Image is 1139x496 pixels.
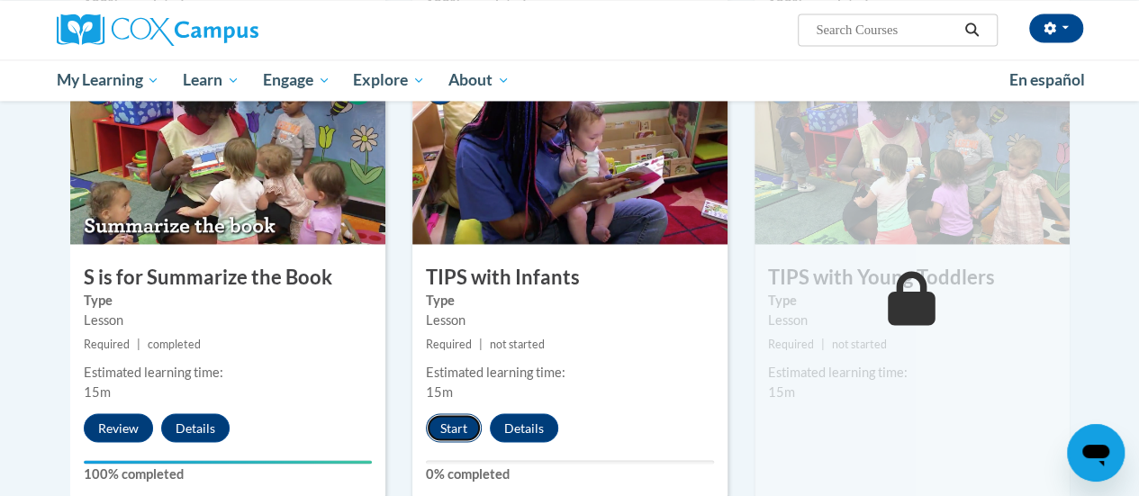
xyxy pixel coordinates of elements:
[768,291,1056,311] label: Type
[84,362,372,382] div: Estimated learning time:
[490,413,558,442] button: Details
[70,264,385,292] h3: S is for Summarize the Book
[341,59,437,101] a: Explore
[1009,70,1085,89] span: En español
[814,19,958,41] input: Search Courses
[768,311,1056,330] div: Lesson
[426,413,482,442] button: Start
[958,19,985,41] button: Search
[998,61,1097,99] a: En español
[821,338,825,351] span: |
[768,338,814,351] span: Required
[490,338,545,351] span: not started
[832,338,887,351] span: not started
[84,338,130,351] span: Required
[84,291,372,311] label: Type
[43,59,1097,101] div: Main menu
[45,59,172,101] a: My Learning
[353,69,425,91] span: Explore
[84,311,372,330] div: Lesson
[768,383,795,399] span: 15m
[251,59,342,101] a: Engage
[56,69,159,91] span: My Learning
[84,383,111,399] span: 15m
[1029,14,1083,42] button: Account Settings
[84,413,153,442] button: Review
[57,14,258,46] img: Cox Campus
[412,264,728,292] h3: TIPS with Infants
[479,338,483,351] span: |
[755,264,1070,292] h3: TIPS with Young Toddlers
[768,362,1056,382] div: Estimated learning time:
[1067,424,1125,482] iframe: Button to launch messaging window
[263,69,330,91] span: Engage
[84,460,372,464] div: Your progress
[426,338,472,351] span: Required
[426,464,714,483] label: 0% completed
[148,338,201,351] span: completed
[437,59,521,101] a: About
[84,464,372,483] label: 100% completed
[426,383,453,399] span: 15m
[171,59,251,101] a: Learn
[70,64,385,244] img: Course Image
[426,362,714,382] div: Estimated learning time:
[426,291,714,311] label: Type
[57,14,381,46] a: Cox Campus
[183,69,240,91] span: Learn
[137,338,140,351] span: |
[426,311,714,330] div: Lesson
[412,64,728,244] img: Course Image
[755,64,1070,244] img: Course Image
[161,413,230,442] button: Details
[448,69,510,91] span: About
